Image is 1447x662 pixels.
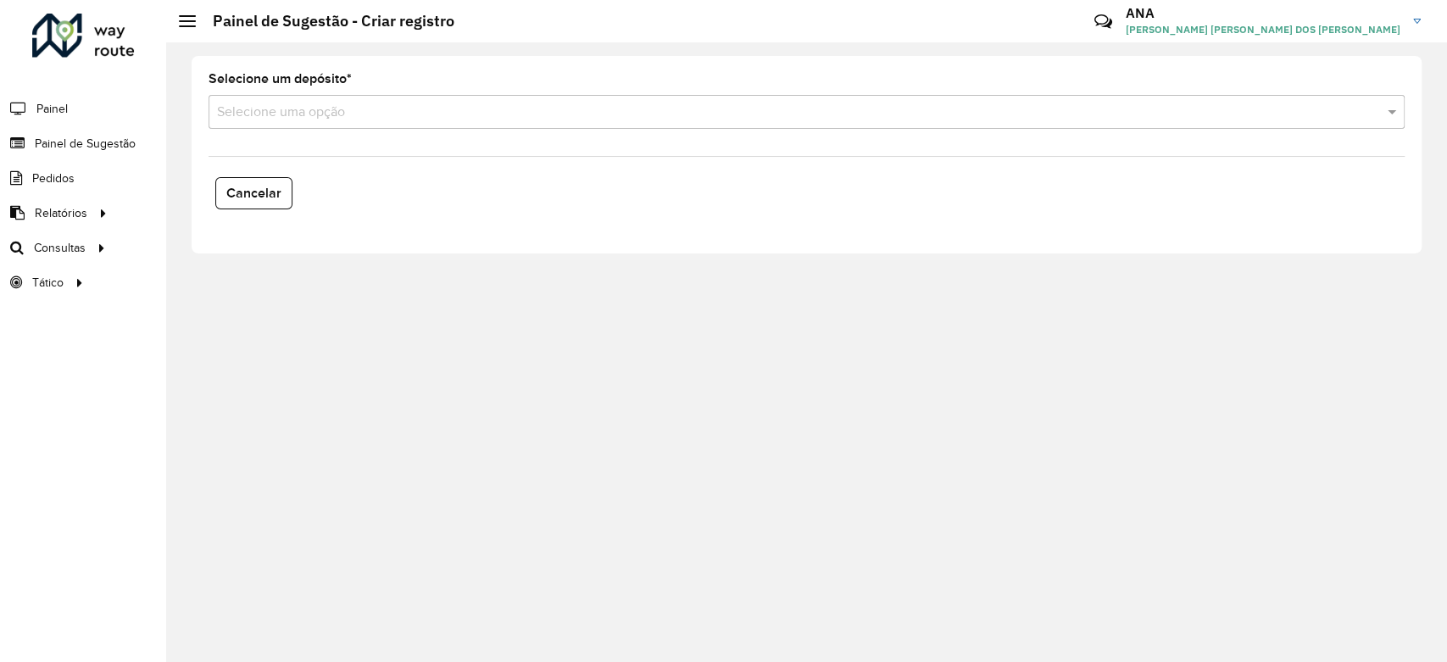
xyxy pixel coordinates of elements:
[209,69,352,89] label: Selecione um depósito
[196,12,454,31] h2: Painel de Sugestão - Criar registro
[1126,5,1400,21] h3: ANA
[226,186,281,200] span: Cancelar
[1085,3,1121,40] a: Contato Rápido
[32,170,75,187] span: Pedidos
[32,274,64,292] span: Tático
[35,135,136,153] span: Painel de Sugestão
[34,239,86,257] span: Consultas
[35,204,87,222] span: Relatórios
[36,100,68,118] span: Painel
[1126,22,1400,37] span: [PERSON_NAME] [PERSON_NAME] DOS [PERSON_NAME]
[215,177,292,209] button: Cancelar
